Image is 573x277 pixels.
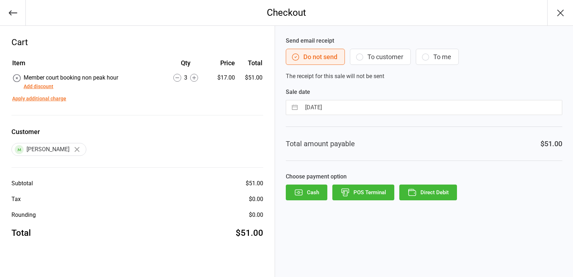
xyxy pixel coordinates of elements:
th: Total [238,58,263,73]
div: The receipt for this sale will not be sent [286,37,562,81]
div: Subtotal [11,179,33,188]
th: Item [12,58,162,73]
div: Cart [11,36,263,49]
div: Total amount payable [286,138,355,149]
div: $51.00 [540,138,562,149]
label: Sale date [286,88,562,96]
div: Rounding [11,211,36,219]
button: To me [416,49,459,65]
button: Direct Debit [399,185,457,200]
button: Apply additional charge [12,95,66,102]
div: Price [209,58,235,68]
button: To customer [350,49,411,65]
div: [PERSON_NAME] [11,143,86,156]
button: POS Terminal [332,185,394,200]
button: Cash [286,185,327,200]
div: Tax [11,195,21,204]
label: Send email receipt [286,37,562,45]
span: Member court booking non peak hour [24,74,118,81]
div: $51.00 [246,179,263,188]
div: $17.00 [209,73,235,82]
label: Choose payment option [286,172,562,181]
div: 3 [163,73,208,82]
div: $0.00 [249,195,263,204]
th: Qty [163,58,208,73]
div: Total [11,226,31,239]
button: Add discount [24,83,53,90]
div: $0.00 [249,211,263,219]
td: $51.00 [238,73,263,91]
div: $51.00 [236,226,263,239]
button: Do not send [286,49,345,65]
label: Customer [11,127,263,137]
